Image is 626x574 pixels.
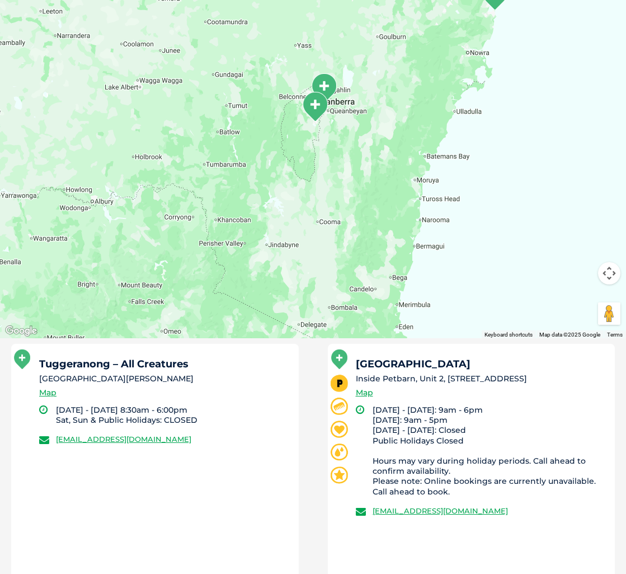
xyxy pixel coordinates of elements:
[56,435,191,444] a: [EMAIL_ADDRESS][DOMAIN_NAME]
[39,359,289,369] h5: Tuggeranong – All Creatures
[539,332,600,338] span: Map data ©2025 Google
[484,331,533,339] button: Keyboard shortcuts
[3,324,40,338] a: Click to see this area on Google Maps
[356,373,605,385] li: Inside Petbarn, Unit 2, [STREET_ADDRESS]
[598,302,620,325] button: Drag Pegman onto the map to open Street View
[356,386,373,399] a: Map
[301,91,329,122] div: Tuggeranong – All Creatures
[598,262,620,284] button: Map camera controls
[39,373,289,385] li: [GEOGRAPHIC_DATA][PERSON_NAME]
[373,506,508,515] a: [EMAIL_ADDRESS][DOMAIN_NAME]
[607,332,623,338] a: Terms (opens in new tab)
[373,405,605,497] li: [DATE] - [DATE]: 9am - 6pm [DATE]: 9am - 5pm [DATE] - [DATE]: Closed Public Holidays Closed Hours...
[56,405,289,425] li: [DATE] - [DATE] 8:30am - 6:00pm Sat, Sun & Public Holidays: CLOSED
[356,359,605,369] h5: [GEOGRAPHIC_DATA]
[39,386,57,399] a: Map
[310,73,338,104] div: Majura Park
[3,324,40,338] img: Google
